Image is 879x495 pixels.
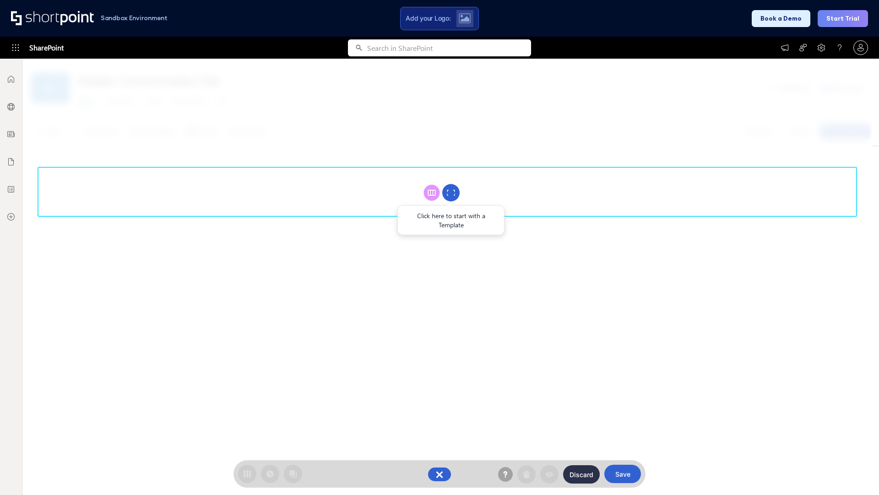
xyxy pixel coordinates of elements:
[714,389,879,495] iframe: Chat Widget
[101,16,168,21] h1: Sandbox Environment
[818,10,868,27] button: Start Trial
[604,465,641,483] button: Save
[459,13,471,23] img: Upload logo
[367,39,531,56] input: Search in SharePoint
[406,14,450,22] span: Add your Logo:
[752,10,810,27] button: Book a Demo
[563,465,600,484] button: Discard
[29,37,64,59] span: SharePoint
